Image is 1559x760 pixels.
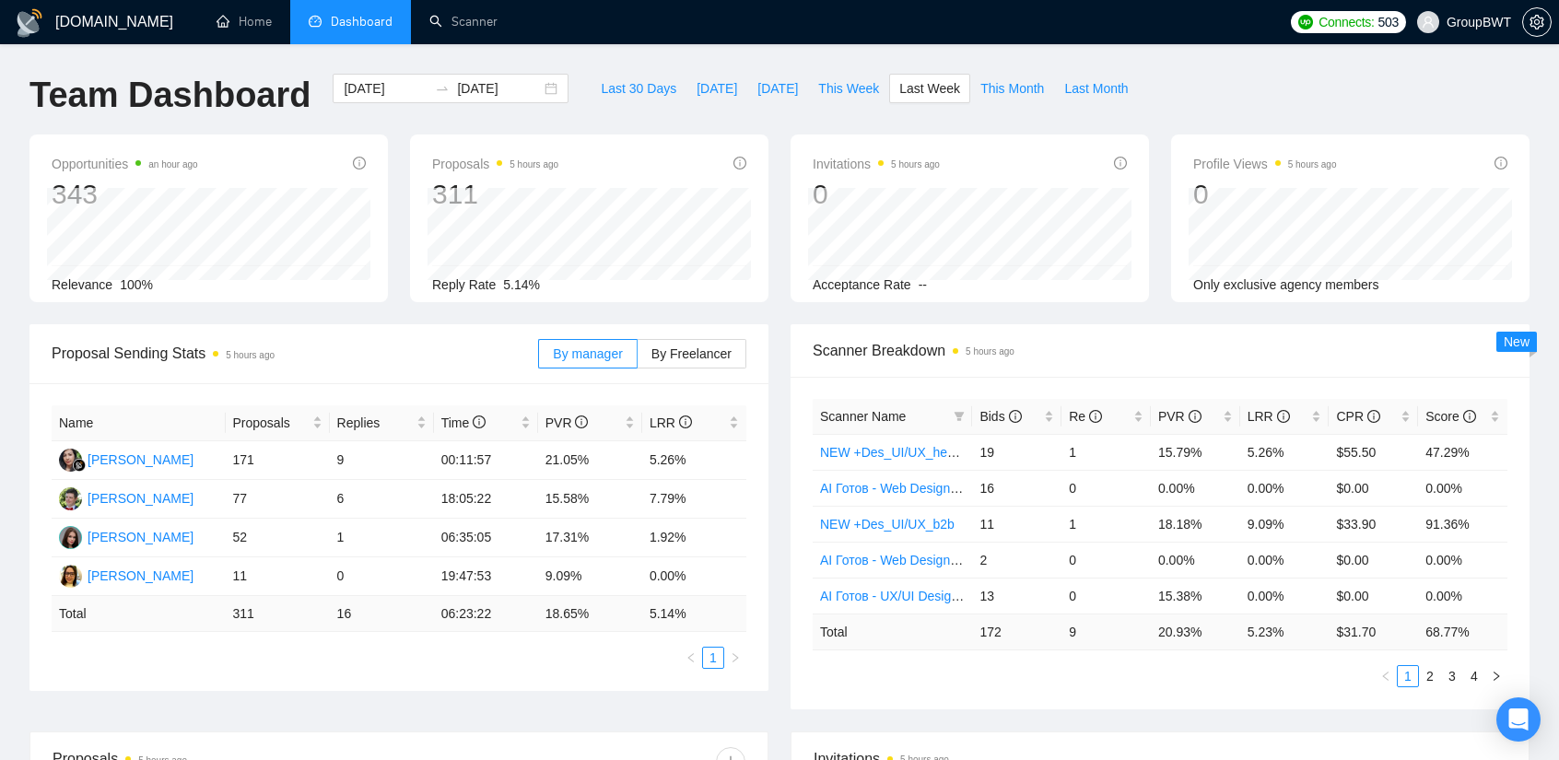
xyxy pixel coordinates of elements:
div: 0 [813,177,940,212]
span: -- [919,277,927,292]
img: upwork-logo.png [1298,15,1313,29]
span: By manager [553,346,622,361]
span: info-circle [1189,410,1201,423]
span: LRR [650,415,692,430]
span: info-circle [679,415,692,428]
div: 311 [432,177,558,212]
time: an hour ago [148,159,197,170]
div: 0 [1193,177,1337,212]
a: AS[PERSON_NAME] [59,490,193,505]
span: Replies [337,413,413,433]
li: Previous Page [680,647,702,669]
span: Acceptance Rate [813,277,911,292]
time: 5 hours ago [510,159,558,170]
span: Score [1425,409,1475,424]
td: 5.23 % [1240,614,1330,649]
button: Last 30 Days [591,74,686,103]
span: info-circle [1495,157,1507,170]
td: 172 [972,614,1061,649]
span: Scanner Name [820,409,906,424]
td: 5.14 % [642,596,746,632]
li: 4 [1463,665,1485,687]
td: $0.00 [1329,470,1418,506]
td: 20.93 % [1151,614,1240,649]
td: 0.00% [1418,470,1507,506]
button: right [724,647,746,669]
span: Connects: [1319,12,1374,32]
span: info-circle [733,157,746,170]
span: left [1380,671,1391,682]
span: Last 30 Days [601,78,676,99]
td: $0.00 [1329,542,1418,578]
td: $0.00 [1329,578,1418,614]
span: info-circle [473,415,486,428]
span: info-circle [353,157,366,170]
span: Last Week [899,78,960,99]
span: info-circle [1463,410,1476,423]
td: 6 [330,480,434,519]
td: 21.05% [538,441,642,480]
span: info-circle [1277,410,1290,423]
span: user [1422,16,1435,29]
td: 5.26% [642,441,746,480]
span: info-circle [1089,410,1102,423]
button: Last Week [889,74,970,103]
span: 100% [120,277,153,292]
span: Only exclusive agency members [1193,277,1379,292]
button: [DATE] [686,74,747,103]
li: 3 [1441,665,1463,687]
a: AI Готов - UX/UI Designer [820,589,969,603]
td: 17.31% [538,519,642,557]
span: Opportunities [52,153,198,175]
td: 11 [226,557,330,596]
td: 0.00% [1151,542,1240,578]
td: 1.92% [642,519,746,557]
button: [DATE] [747,74,808,103]
td: $55.50 [1329,434,1418,470]
span: Relevance [52,277,112,292]
time: 5 hours ago [1288,159,1337,170]
td: 77 [226,480,330,519]
span: CPR [1336,409,1379,424]
time: 5 hours ago [966,346,1014,357]
td: 0 [330,557,434,596]
img: SN [59,449,82,472]
a: 1 [1398,666,1418,686]
td: 0 [1061,470,1151,506]
span: By Freelancer [651,346,732,361]
span: Time [441,415,486,430]
td: 52 [226,519,330,557]
td: 9 [1061,614,1151,649]
td: 19 [972,434,1061,470]
a: AI Готов - Web Design Intermediate минус Developer [820,553,1127,567]
td: 1 [330,519,434,557]
button: setting [1522,7,1552,37]
button: right [1485,665,1507,687]
td: 15.58% [538,480,642,519]
td: 00:11:57 [434,441,538,480]
a: searchScanner [429,14,498,29]
span: Bids [979,409,1021,424]
td: $ 31.70 [1329,614,1418,649]
td: 5.26% [1240,434,1330,470]
span: right [730,652,741,663]
span: This Week [818,78,879,99]
span: Proposals [432,153,558,175]
span: 503 [1378,12,1399,32]
a: OL[PERSON_NAME] [59,567,193,582]
td: 11 [972,506,1061,542]
td: 13 [972,578,1061,614]
td: 0.00% [1418,542,1507,578]
img: gigradar-bm.png [73,459,86,472]
li: 1 [1397,665,1419,687]
a: 4 [1464,666,1484,686]
td: 15.38% [1151,578,1240,614]
button: Last Month [1054,74,1138,103]
span: Last Month [1064,78,1128,99]
td: 0.00% [642,557,746,596]
li: Previous Page [1375,665,1397,687]
td: 15.79% [1151,434,1240,470]
span: info-circle [1114,157,1127,170]
time: 5 hours ago [891,159,940,170]
div: [PERSON_NAME] [88,527,193,547]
